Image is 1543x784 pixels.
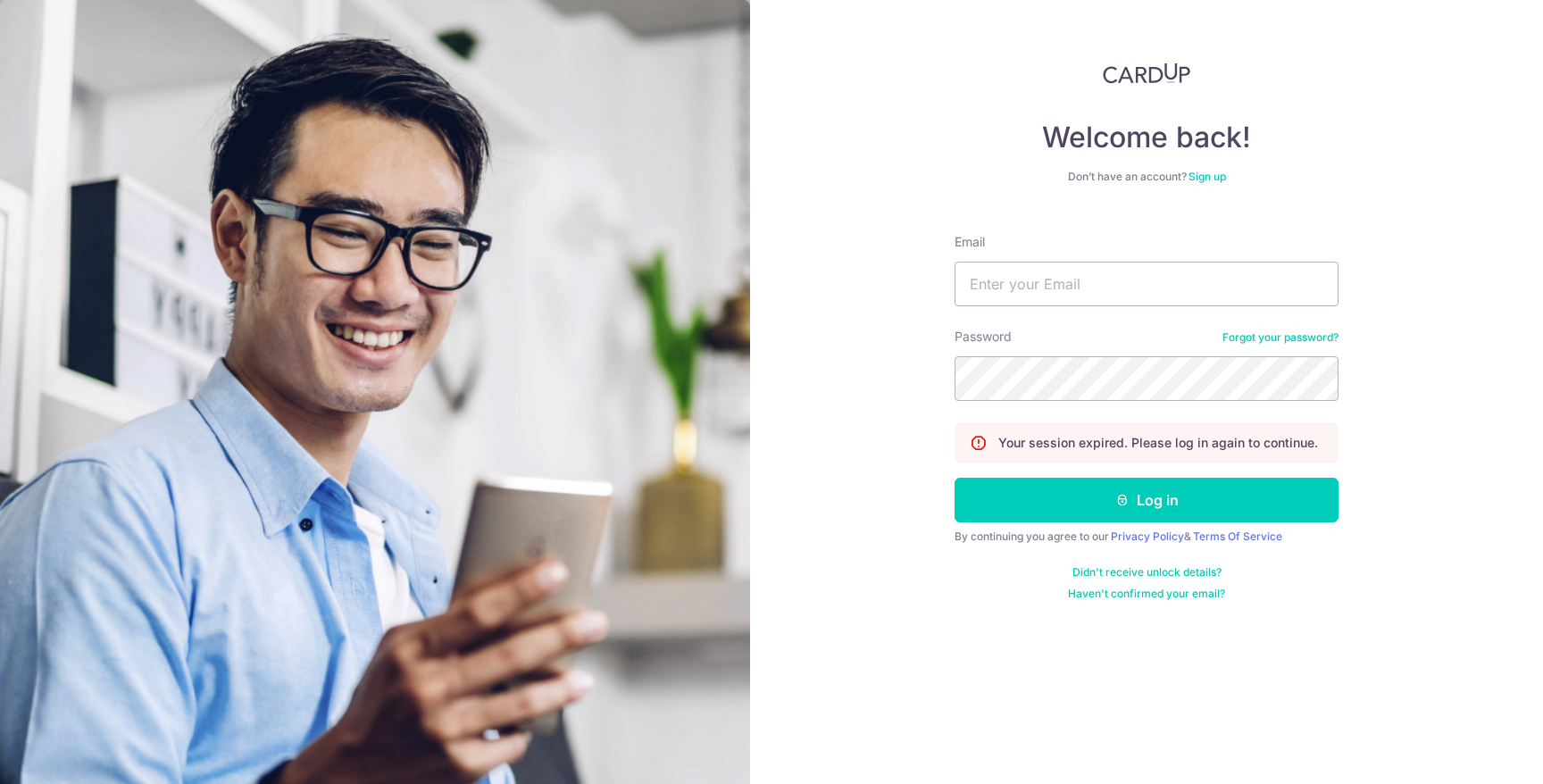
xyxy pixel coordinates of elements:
[1103,63,1190,84] img: CardUp Logo
[955,530,1339,544] div: By continuing you agree to our &
[955,478,1339,522] button: Log in
[955,328,1012,346] label: Password
[955,170,1339,184] div: Don’t have an account?
[998,434,1318,452] p: Your session expired. Please log in again to continue.
[1222,330,1339,345] a: Forgot your password?
[955,262,1339,306] input: Enter your Email
[1111,530,1184,543] a: Privacy Policy
[955,233,985,251] label: Email
[1189,170,1226,183] a: Sign up
[1068,587,1225,601] a: Haven't confirmed your email?
[1072,565,1222,580] a: Didn't receive unlock details?
[955,120,1339,155] h4: Welcome back!
[1193,530,1282,543] a: Terms Of Service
